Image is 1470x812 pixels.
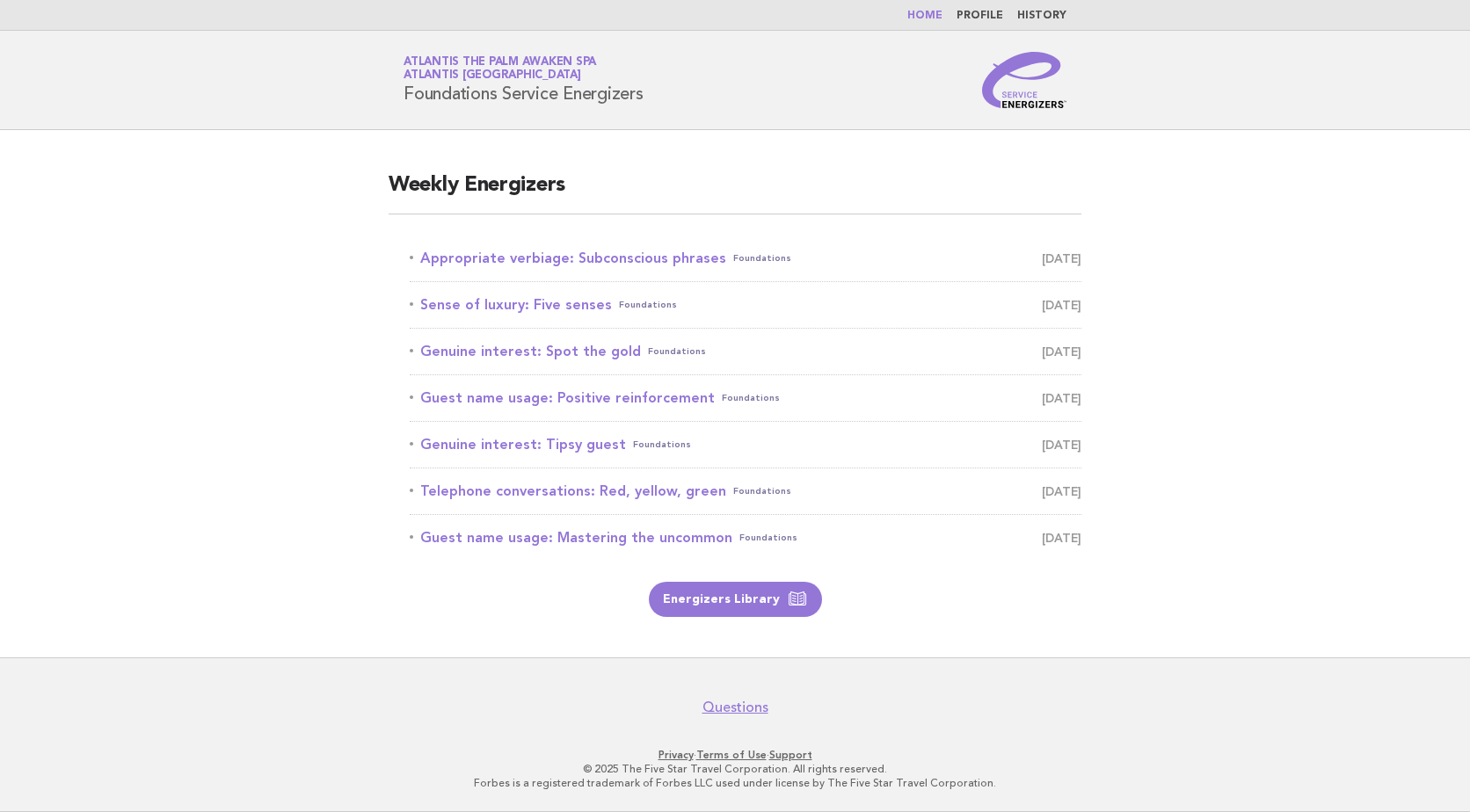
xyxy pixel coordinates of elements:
[410,479,1081,504] a: Telephone conversations: Red, yellow, greenFoundations [DATE]
[907,11,942,21] a: Home
[1042,432,1081,457] span: [DATE]
[1042,293,1081,317] span: [DATE]
[1042,479,1081,504] span: [DATE]
[1017,11,1066,21] a: History
[702,699,768,716] a: Questions
[982,52,1066,108] img: Service Energizers
[1042,526,1081,550] span: [DATE]
[733,246,791,271] span: Foundations
[410,526,1081,550] a: Guest name usage: Mastering the uncommonFoundations [DATE]
[389,171,1081,214] h2: Weekly Energizers
[410,246,1081,271] a: Appropriate verbiage: Subconscious phrasesFoundations [DATE]
[404,70,581,82] span: Atlantis [GEOGRAPHIC_DATA]
[739,526,797,550] span: Foundations
[197,748,1273,762] p: · ·
[633,432,691,457] span: Foundations
[733,479,791,504] span: Foundations
[1042,339,1081,364] span: [DATE]
[410,432,1081,457] a: Genuine interest: Tipsy guestFoundations [DATE]
[410,386,1081,410] a: Guest name usage: Positive reinforcementFoundations [DATE]
[404,56,596,81] a: Atlantis The Palm Awaken SpaAtlantis [GEOGRAPHIC_DATA]
[410,293,1081,317] a: Sense of luxury: Five sensesFoundations [DATE]
[1042,386,1081,410] span: [DATE]
[696,749,767,761] a: Terms of Use
[722,386,780,410] span: Foundations
[1042,246,1081,271] span: [DATE]
[769,749,812,761] a: Support
[648,339,706,364] span: Foundations
[410,339,1081,364] a: Genuine interest: Spot the goldFoundations [DATE]
[957,11,1003,21] a: Profile
[659,749,694,761] a: Privacy
[649,582,822,617] a: Energizers Library
[197,776,1273,790] p: Forbes is a registered trademark of Forbes LLC used under license by The Five Star Travel Corpora...
[197,762,1273,776] p: © 2025 The Five Star Travel Corporation. All rights reserved.
[619,293,677,317] span: Foundations
[404,57,644,103] h1: Foundations Service Energizers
